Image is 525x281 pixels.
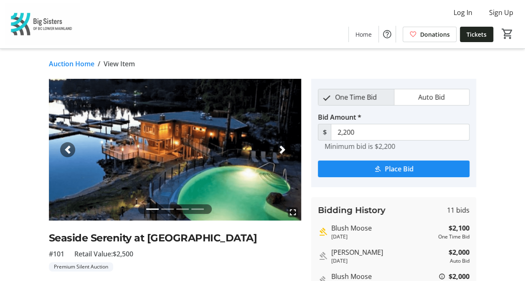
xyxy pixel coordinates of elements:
[318,204,386,216] h3: Bidding History
[49,262,113,271] tr-label-badge: Premium Silent Auction
[454,8,472,18] span: Log In
[318,161,469,177] button: Place Bid
[49,79,302,221] img: Image
[385,164,413,174] span: Place Bid
[318,251,328,261] mat-icon: Outbid
[355,30,372,39] span: Home
[379,26,396,43] button: Help
[403,27,457,42] a: Donations
[413,89,450,105] span: Auto Bid
[460,27,493,42] a: Tickets
[420,30,450,39] span: Donations
[447,205,469,215] span: 11 bids
[449,257,469,265] div: Auto Bid
[5,3,79,45] img: Big Sisters of BC Lower Mainland's Logo
[74,249,133,259] span: Retail Value: $2,500
[318,112,361,122] label: Bid Amount *
[325,142,395,151] tr-hint: Minimum bid is $2,200
[331,233,435,241] div: [DATE]
[489,8,513,18] span: Sign Up
[49,59,94,69] a: Auction Home
[318,124,331,140] span: $
[500,26,515,41] button: Cart
[49,249,64,259] span: #101
[331,257,445,265] div: [DATE]
[449,223,469,233] strong: $2,100
[288,207,298,217] mat-icon: fullscreen
[482,6,520,19] button: Sign Up
[438,233,469,241] div: One Time Bid
[447,6,479,19] button: Log In
[49,231,302,246] h2: Seaside Serenity at [GEOGRAPHIC_DATA]
[98,59,100,69] span: /
[331,223,435,233] div: Blush Moose
[331,247,445,257] div: [PERSON_NAME]
[104,59,135,69] span: View Item
[330,89,382,105] span: One Time Bid
[467,30,487,39] span: Tickets
[449,247,469,257] strong: $2,000
[349,27,378,42] a: Home
[318,227,328,237] mat-icon: Highest bid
